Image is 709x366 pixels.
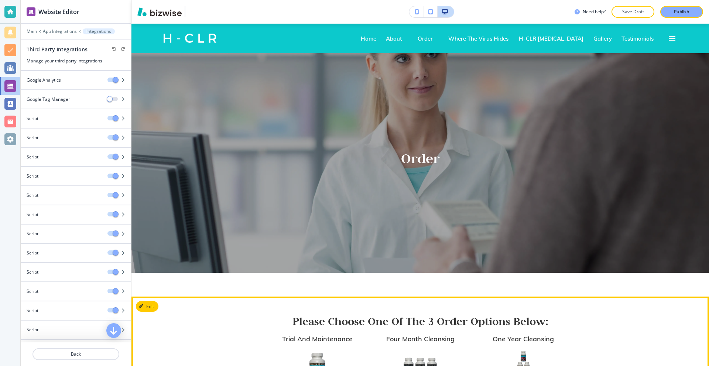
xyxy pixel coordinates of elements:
h4: Script [27,192,38,199]
div: Script [21,340,131,359]
div: Script [21,205,131,225]
p: Where The Virus Hides [448,36,509,41]
h3: Four Month Cleansing [386,334,455,344]
h3: Need help? [583,8,606,15]
div: Script [21,109,131,129]
button: Main [27,29,37,34]
h4: Google Tag Manager [27,96,70,103]
h4: Script [27,173,38,179]
img: Bizwise Logo [137,7,182,16]
button: Save Draft [612,6,654,18]
h4: Script [27,250,38,256]
img: Your Logo [188,7,208,17]
h2: Third Party Integrations [27,45,88,53]
h4: Script [27,288,38,295]
div: Script [21,282,131,301]
div: Script [21,301,131,321]
img: H-CLR [160,24,271,53]
h4: Script [27,307,38,314]
h3: Manage your third party integrations [27,58,125,64]
h1: Order [401,150,439,168]
p: Testimonials [621,36,655,41]
p: Order [418,36,433,41]
div: Google Analytics [21,71,131,90]
div: Script [21,167,131,186]
div: Script [21,263,131,282]
h4: Script [27,154,38,160]
p: Back [33,351,119,358]
h4: Google Analytics [27,77,61,83]
h4: Script [27,326,38,333]
p: Gallery [593,36,612,41]
p: H-CLR [MEDICAL_DATA] [519,36,584,41]
h3: Trial And Maintenance [282,334,353,344]
div: Script [21,321,131,340]
p: Save Draft [621,8,645,15]
p: Publish [674,8,689,15]
h4: Script [27,230,38,237]
h4: Script [27,211,38,218]
h3: One Year Cleansing [493,334,554,344]
button: App Integrations [43,29,77,34]
p: About [386,36,402,41]
p: Home [361,36,376,41]
h4: Script [27,134,38,141]
button: Publish [660,6,703,18]
h4: Script [27,269,38,276]
div: Script [21,186,131,205]
h4: Script [27,115,38,122]
div: Script [21,244,131,263]
div: Script [21,129,131,148]
img: editor icon [27,7,35,16]
p: Integrations [86,29,111,34]
button: Toggle hamburger navigation menu [664,30,680,47]
button: Back [32,348,119,360]
div: Script [21,225,131,244]
h2: Website Editor [38,7,79,16]
div: Google Tag Manager [21,90,131,109]
button: Integrations [83,28,115,34]
button: Edit [136,301,158,312]
div: Script [21,148,131,167]
h2: Please Choose One Of The 3 Order Options Below: [292,314,548,328]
